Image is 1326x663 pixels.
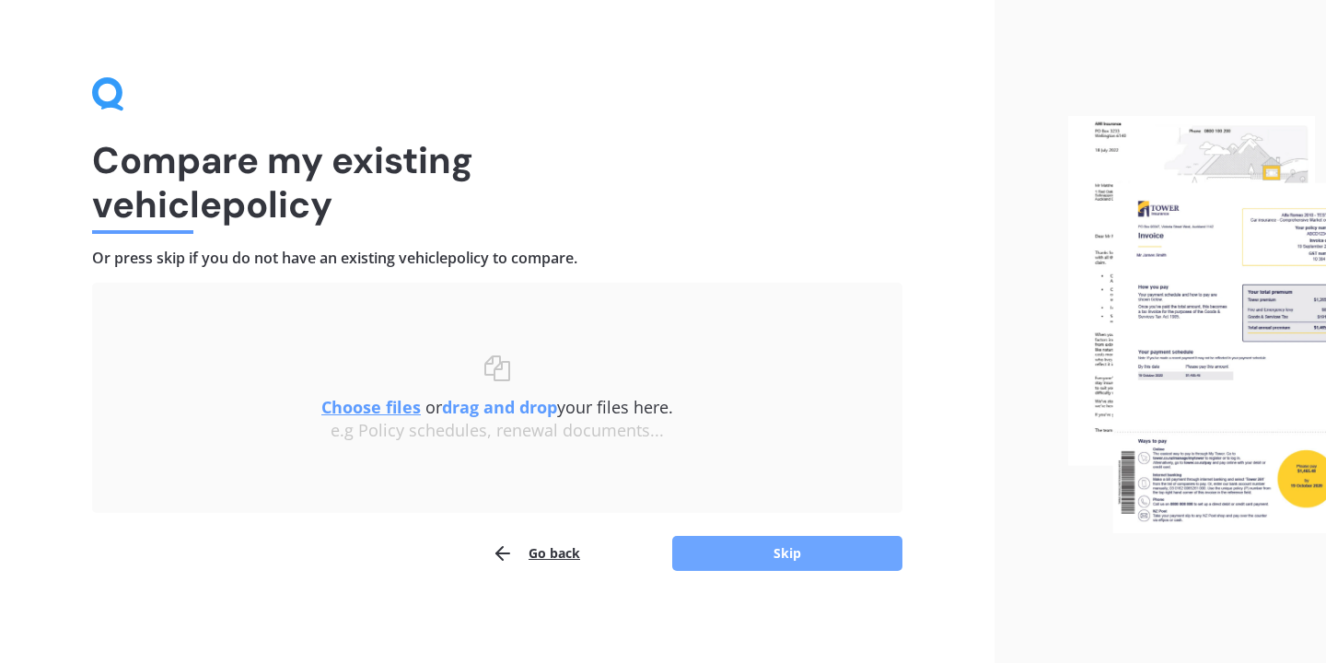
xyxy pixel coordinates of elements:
u: Choose files [321,396,421,418]
button: Skip [672,536,902,571]
img: files.webp [1068,116,1326,532]
h1: Compare my existing vehicle policy [92,138,902,227]
button: Go back [492,535,580,572]
div: e.g Policy schedules, renewal documents... [129,421,866,441]
b: drag and drop [442,396,557,418]
h4: Or press skip if you do not have an existing vehicle policy to compare. [92,249,902,268]
span: or your files here. [321,396,673,418]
